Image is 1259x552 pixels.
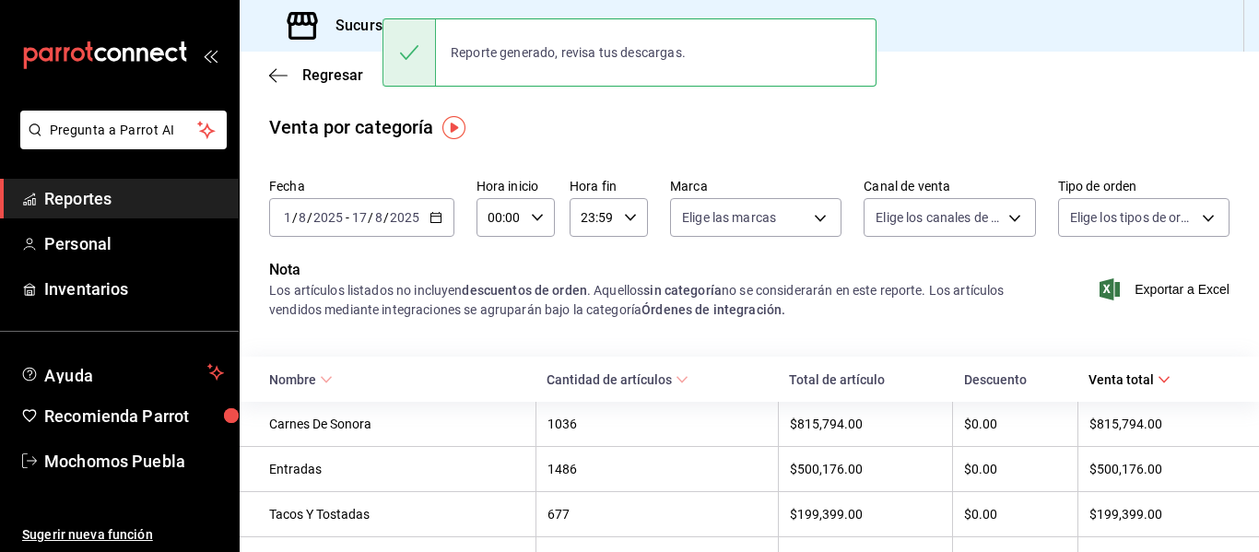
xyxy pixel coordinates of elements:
span: / [368,210,373,225]
div: Entradas [269,462,524,476]
input: -- [283,210,292,225]
label: Hora inicio [477,180,555,193]
span: Sugerir nueva función [22,525,224,545]
span: / [307,210,312,225]
span: Cantidad de artículos [547,372,688,387]
button: Exportar a Excel [1103,278,1230,300]
div: $199,399.00 [790,507,941,522]
div: $500,176.00 [790,462,941,476]
div: $0.00 [964,417,1066,431]
span: Pregunta a Parrot AI [50,121,198,140]
span: Elige las marcas [682,208,776,227]
input: -- [351,210,368,225]
div: 677 [547,507,767,522]
span: Mochomos Puebla [44,449,224,474]
span: / [383,210,389,225]
p: Nota [269,259,1033,281]
span: Nombre [269,372,333,387]
button: Pregunta a Parrot AI [20,111,227,149]
input: -- [298,210,307,225]
div: 1486 [547,462,767,476]
div: $199,399.00 [1089,507,1230,522]
strong: descuentos de orden [462,283,587,298]
span: Regresar [302,66,363,84]
div: Los artículos listados no incluyen . Aquellos no se considerarán en este reporte. Los artículos v... [269,281,1033,320]
div: $0.00 [964,462,1066,476]
div: Carnes De Sonora [269,417,524,431]
button: open_drawer_menu [203,48,218,63]
span: Personal [44,231,224,256]
span: Ayuda [44,361,200,383]
div: Venta por categoría [269,113,434,141]
button: Regresar [269,66,363,84]
strong: Órdenes de integración. [641,302,785,317]
input: ---- [312,210,344,225]
span: Reportes [44,186,224,211]
th: Total de artículo [778,357,952,402]
input: ---- [389,210,420,225]
span: / [292,210,298,225]
a: Pregunta a Parrot AI [13,134,227,153]
span: Elige los canales de venta [876,208,1001,227]
span: Inventarios [44,276,224,301]
span: Venta total [1088,372,1171,387]
span: Elige los tipos de orden [1070,208,1195,227]
label: Tipo de orden [1058,180,1230,193]
h3: Sucursal: Mochomos ([GEOGRAPHIC_DATA]) [321,15,636,37]
label: Hora fin [570,180,648,193]
th: Descuento [953,357,1078,402]
input: -- [374,210,383,225]
label: Marca [670,180,841,193]
div: Tacos Y Tostadas [269,507,524,522]
div: $500,176.00 [1089,462,1230,476]
div: $815,794.00 [790,417,941,431]
div: $815,794.00 [1089,417,1230,431]
div: Reporte generado, revisa tus descargas. [436,32,700,73]
strong: sin categoría [643,283,722,298]
div: 1036 [547,417,767,431]
span: - [346,210,349,225]
label: Canal de venta [864,180,1035,193]
div: $0.00 [964,507,1066,522]
label: Fecha [269,180,454,193]
span: Recomienda Parrot [44,404,224,429]
img: Tooltip marker [442,116,465,139]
